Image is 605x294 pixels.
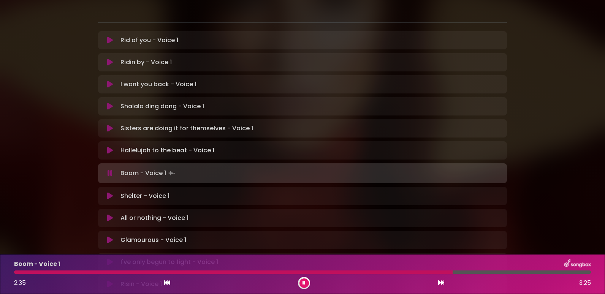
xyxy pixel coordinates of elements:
img: waveform4.gif [166,168,177,179]
p: Rid of you - Voice 1 [120,36,178,45]
p: All or nothing - Voice 1 [120,213,188,223]
p: Boom - Voice 1 [14,259,60,269]
p: I want you back - Voice 1 [120,80,196,89]
p: Boom - Voice 1 [120,168,177,179]
span: 2:35 [14,278,26,287]
p: Hallelujah to the beat - Voice 1 [120,146,214,155]
p: Glamourous - Voice 1 [120,236,186,245]
p: Ridin by - Voice 1 [120,58,172,67]
img: songbox-logo-white.png [564,259,591,269]
p: Shalala ding dong - Voice 1 [120,102,204,111]
span: 3:25 [579,278,591,288]
p: Shelter - Voice 1 [120,191,169,201]
p: Sisters are doing it for themselves - Voice 1 [120,124,253,133]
